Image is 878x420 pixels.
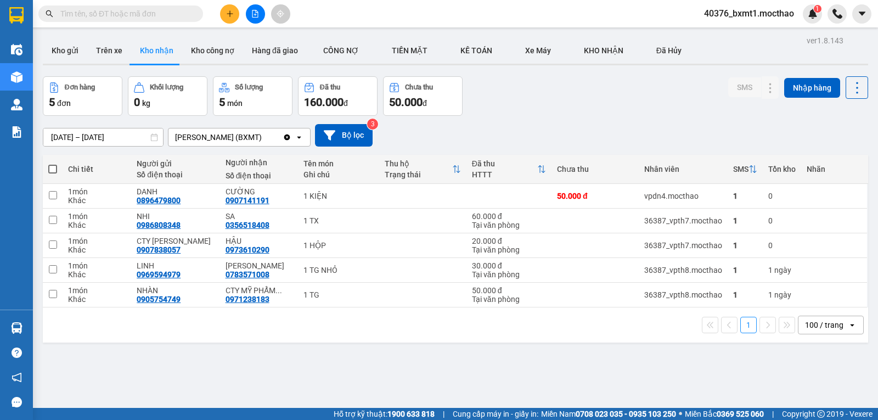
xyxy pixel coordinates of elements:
[717,410,764,418] strong: 0369 525 060
[472,170,537,179] div: HTTT
[49,96,55,109] span: 5
[315,124,373,147] button: Bộ lọc
[226,10,234,18] span: plus
[137,212,214,221] div: NHI
[852,4,871,24] button: caret-down
[87,37,131,64] button: Trên xe
[644,216,722,225] div: 36387_vpth7.mocthao
[460,46,492,55] span: KẾ TOÁN
[557,165,633,173] div: Chưa thu
[43,37,87,64] button: Kho gửi
[815,5,819,13] span: 1
[367,119,378,130] sup: 3
[137,245,181,254] div: 0907838057
[303,290,374,299] div: 1 TG
[137,170,214,179] div: Số điện thoại
[11,71,22,83] img: warehouse-icon
[12,372,22,383] span: notification
[774,290,791,299] span: ngày
[728,77,761,97] button: SMS
[472,261,546,270] div: 30.000 đ
[57,99,71,108] span: đơn
[644,165,722,173] div: Nhân viên
[303,241,374,250] div: 1 HỘP
[298,76,378,116] button: Đã thu160.000đ
[466,155,551,184] th: Toggle SortBy
[303,159,374,168] div: Tên món
[303,216,374,225] div: 1 TX
[525,46,551,55] span: Xe Máy
[243,37,307,64] button: Hàng đã giao
[685,408,764,420] span: Miền Bắc
[11,99,22,110] img: warehouse-icon
[227,99,243,108] span: món
[226,158,292,167] div: Người nhận
[472,295,546,304] div: Tại văn phòng
[137,295,181,304] div: 0905754749
[275,286,282,295] span: ...
[137,237,214,245] div: CTY HOÀNG VŨ
[768,165,796,173] div: Tồn kho
[226,270,269,279] div: 0783571008
[728,155,763,184] th: Toggle SortBy
[226,245,269,254] div: 0973610290
[68,261,126,270] div: 1 món
[271,4,290,24] button: aim
[733,266,757,275] div: 1
[383,76,463,116] button: Chưa thu50.000đ
[784,78,840,98] button: Nhập hàng
[226,221,269,229] div: 0356518408
[472,245,546,254] div: Tại văn phòng
[182,37,243,64] button: Kho công nợ
[443,408,444,420] span: |
[134,96,140,109] span: 0
[142,99,150,108] span: kg
[385,159,452,168] div: Thu hộ
[405,83,433,91] div: Chưa thu
[68,196,126,205] div: Khác
[226,212,292,221] div: SA
[379,155,466,184] th: Toggle SortBy
[695,7,803,20] span: 40376_bxmt1.mocthao
[392,46,427,55] span: TIỀN MẶT
[740,317,757,333] button: 1
[68,212,126,221] div: 1 món
[557,192,633,200] div: 50.000 đ
[235,83,263,91] div: Số lượng
[226,187,292,196] div: CƯỜNG
[472,237,546,245] div: 20.000 đ
[150,83,183,91] div: Khối lượng
[65,83,95,91] div: Đơn hàng
[733,192,757,200] div: 1
[385,170,452,179] div: Trạng thái
[137,286,214,295] div: NHÀN
[805,320,843,331] div: 100 / trang
[11,126,22,138] img: solution-icon
[226,171,292,180] div: Số điện thoại
[43,76,122,116] button: Đơn hàng5đơn
[584,46,623,55] span: KHO NHẬN
[68,270,126,279] div: Khác
[43,128,163,146] input: Select a date range.
[128,76,207,116] button: Khối lượng0kg
[277,10,284,18] span: aim
[423,99,427,108] span: đ
[226,237,292,245] div: HẬU
[848,321,857,329] svg: open
[226,261,292,270] div: VÂN ANH
[220,4,239,24] button: plus
[807,165,862,173] div: Nhãn
[137,261,214,270] div: LINH
[472,270,546,279] div: Tại văn phòng
[541,408,676,420] span: Miền Nam
[768,266,796,275] div: 1
[772,408,774,420] span: |
[472,221,546,229] div: Tại văn phòng
[472,159,537,168] div: Đã thu
[644,266,722,275] div: 36387_vpth8.mocthao
[175,132,262,143] div: [PERSON_NAME] (BXMT)
[68,295,126,304] div: Khác
[68,221,126,229] div: Khác
[11,44,22,55] img: warehouse-icon
[246,4,265,24] button: file-add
